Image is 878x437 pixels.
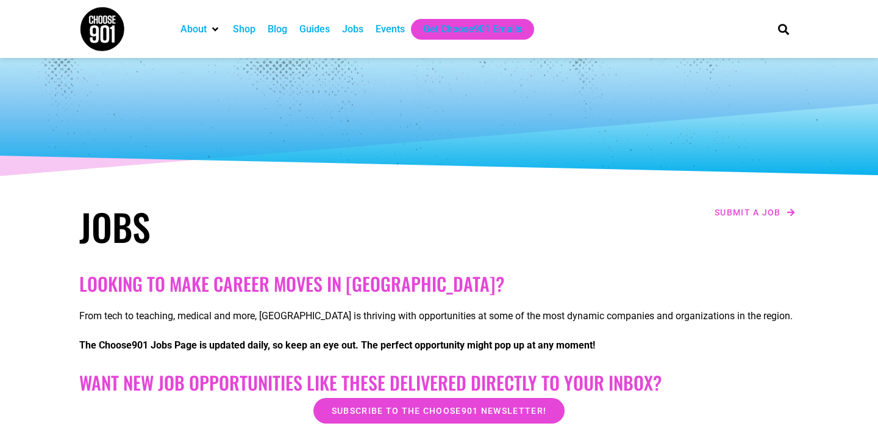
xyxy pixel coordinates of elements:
[711,204,799,220] a: Submit a job
[332,406,546,415] span: Subscribe to the Choose901 newsletter!
[715,208,781,217] span: Submit a job
[774,19,794,39] div: Search
[174,19,227,40] div: About
[233,22,255,37] a: Shop
[376,22,405,37] a: Events
[174,19,757,40] nav: Main nav
[423,22,522,37] a: Get Choose901 Emails
[313,398,565,424] a: Subscribe to the Choose901 newsletter!
[268,22,287,37] a: Blog
[79,372,799,394] h2: Want New Job Opportunities like these Delivered Directly to your Inbox?
[79,339,595,351] strong: The Choose901 Jobs Page is updated daily, so keep an eye out. The perfect opportunity might pop u...
[79,273,799,295] h2: Looking to make career moves in [GEOGRAPHIC_DATA]?
[180,22,207,37] a: About
[299,22,330,37] a: Guides
[79,309,799,323] p: From tech to teaching, medical and more, [GEOGRAPHIC_DATA] is thriving with opportunities at some...
[79,204,433,248] h1: Jobs
[342,22,363,37] a: Jobs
